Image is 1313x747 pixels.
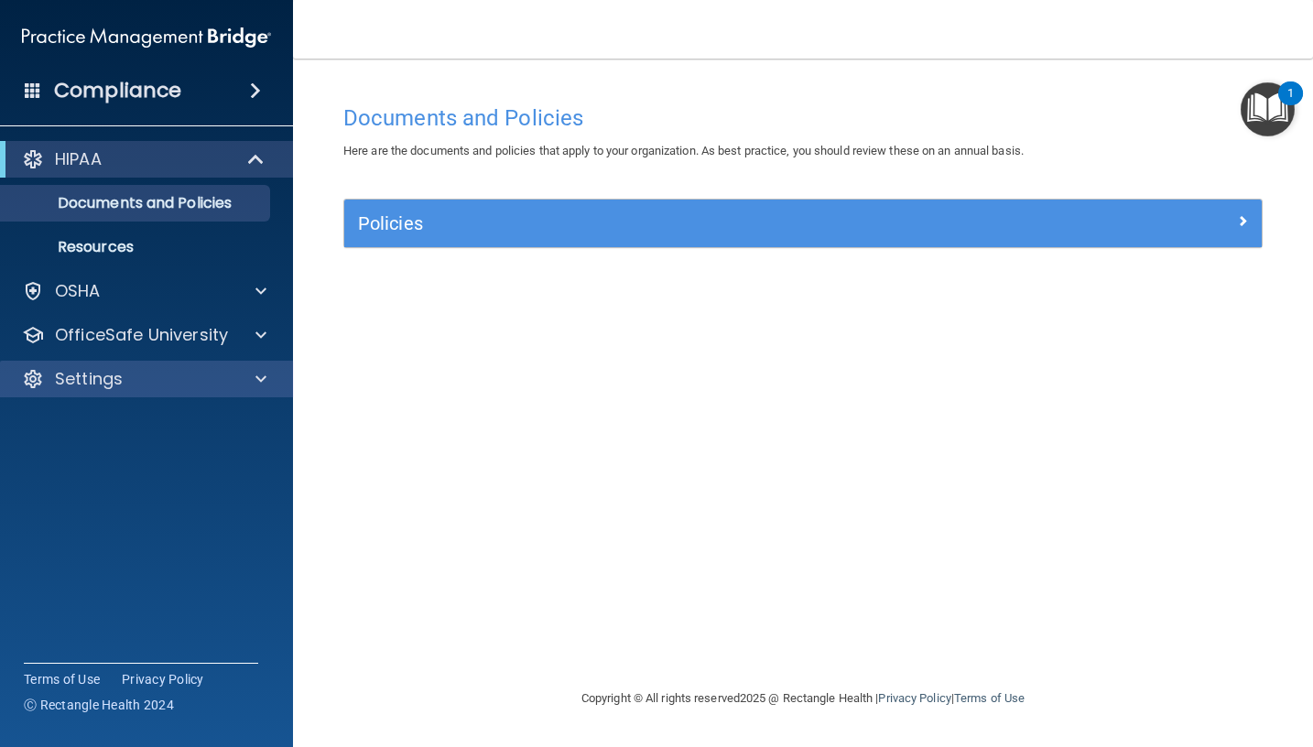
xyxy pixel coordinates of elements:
[358,213,1019,233] h5: Policies
[22,19,271,56] img: PMB logo
[54,78,181,103] h4: Compliance
[55,280,101,302] p: OSHA
[122,670,204,688] a: Privacy Policy
[55,368,123,390] p: Settings
[22,148,266,170] a: HIPAA
[24,670,100,688] a: Terms of Use
[24,696,174,714] span: Ⓒ Rectangle Health 2024
[1287,93,1294,117] div: 1
[1241,82,1295,136] button: Open Resource Center, 1 new notification
[22,368,266,390] a: Settings
[469,669,1137,728] div: Copyright © All rights reserved 2025 @ Rectangle Health | |
[996,617,1291,690] iframe: Drift Widget Chat Controller
[55,324,228,346] p: OfficeSafe University
[343,106,1263,130] h4: Documents and Policies
[954,691,1025,705] a: Terms of Use
[358,209,1248,238] a: Policies
[878,691,950,705] a: Privacy Policy
[55,148,102,170] p: HIPAA
[343,144,1024,157] span: Here are the documents and policies that apply to your organization. As best practice, you should...
[12,194,262,212] p: Documents and Policies
[22,324,266,346] a: OfficeSafe University
[12,238,262,256] p: Resources
[22,280,266,302] a: OSHA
